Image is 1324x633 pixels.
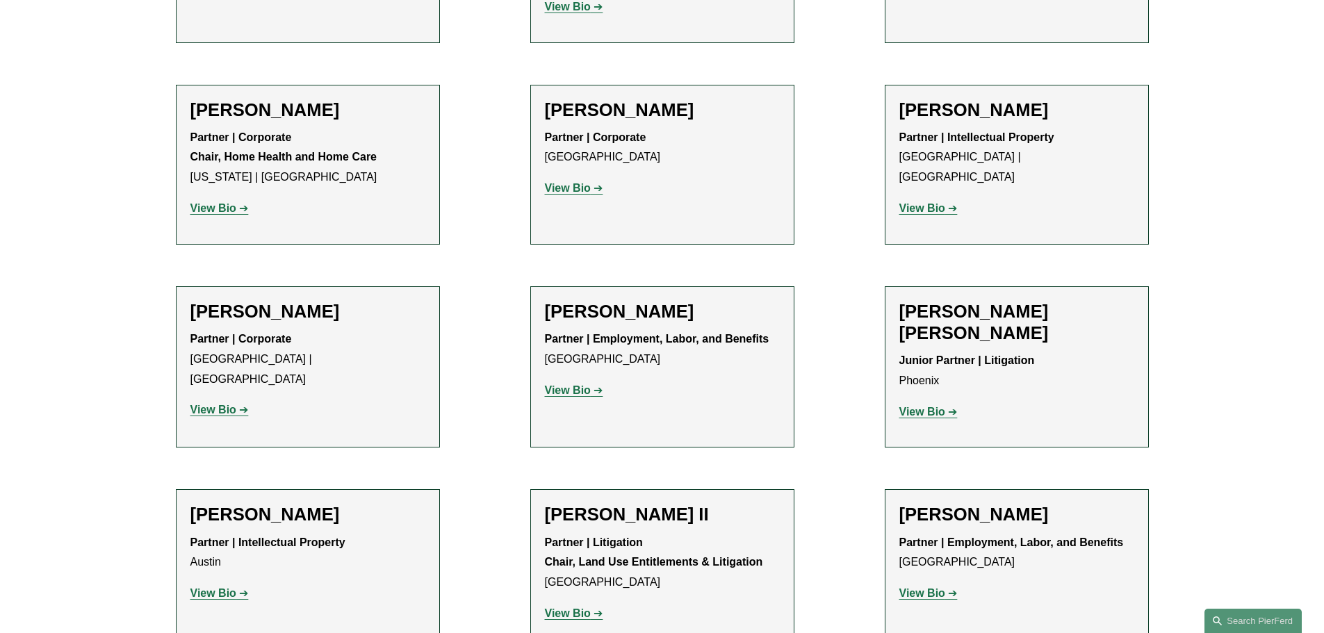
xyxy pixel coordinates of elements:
strong: Partner | Intellectual Property [190,536,345,548]
p: Phoenix [899,351,1134,391]
strong: View Bio [899,202,945,214]
h2: [PERSON_NAME] [PERSON_NAME] [899,301,1134,344]
strong: Partner | Employment, Labor, and Benefits [899,536,1124,548]
strong: Partner | Litigation Chair, Land Use Entitlements & Litigation [545,536,763,568]
a: View Bio [545,384,603,396]
strong: Junior Partner | Litigation [899,354,1035,366]
strong: View Bio [899,406,945,418]
strong: Partner | Intellectual Property [899,131,1054,143]
a: View Bio [545,182,603,194]
strong: View Bio [190,404,236,416]
strong: View Bio [545,182,591,194]
a: View Bio [545,607,603,619]
h2: [PERSON_NAME] [545,99,780,121]
h2: [PERSON_NAME] [190,301,425,322]
a: View Bio [190,404,249,416]
p: Austin [190,533,425,573]
strong: Partner | Employment, Labor, and Benefits [545,333,769,345]
a: View Bio [899,202,958,214]
p: [GEOGRAPHIC_DATA] [545,128,780,168]
h2: [PERSON_NAME] [190,99,425,121]
a: View Bio [190,202,249,214]
h2: [PERSON_NAME] [545,301,780,322]
strong: Partner | Corporate [545,131,646,143]
a: View Bio [899,406,958,418]
strong: View Bio [190,202,236,214]
strong: View Bio [545,1,591,13]
strong: Partner | Corporate [190,333,292,345]
p: [GEOGRAPHIC_DATA] | [GEOGRAPHIC_DATA] [899,128,1134,188]
h2: [PERSON_NAME] [899,99,1134,121]
p: [US_STATE] | [GEOGRAPHIC_DATA] [190,128,425,188]
strong: View Bio [190,587,236,599]
strong: View Bio [899,587,945,599]
h2: [PERSON_NAME] [190,504,425,525]
strong: Chair, Home Health and Home Care [190,151,377,163]
a: View Bio [545,1,603,13]
p: [GEOGRAPHIC_DATA] | [GEOGRAPHIC_DATA] [190,329,425,389]
a: View Bio [899,587,958,599]
h2: [PERSON_NAME] [899,504,1134,525]
a: View Bio [190,587,249,599]
strong: View Bio [545,384,591,396]
strong: View Bio [545,607,591,619]
strong: Partner | Corporate [190,131,292,143]
p: [GEOGRAPHIC_DATA] [545,533,780,593]
p: [GEOGRAPHIC_DATA] [545,329,780,370]
p: [GEOGRAPHIC_DATA] [899,533,1134,573]
h2: [PERSON_NAME] II [545,504,780,525]
a: Search this site [1204,609,1302,633]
